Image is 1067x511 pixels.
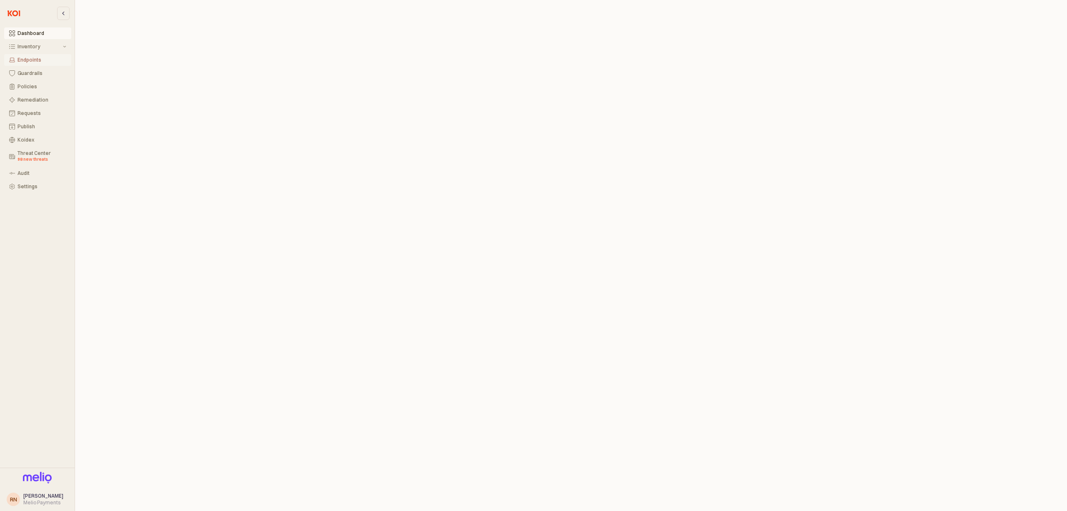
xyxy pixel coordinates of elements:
button: Threat Center [4,147,71,166]
button: Requests [4,107,71,119]
button: RN [7,493,20,506]
button: Settings [4,181,71,192]
div: Policies [18,84,66,90]
div: Publish [18,124,66,130]
div: RN [10,495,17,504]
button: Endpoints [4,54,71,66]
div: Remediation [18,97,66,103]
div: Melio Payments [23,499,63,506]
button: Guardrails [4,67,71,79]
button: Policies [4,81,71,92]
div: Guardrails [18,70,66,76]
button: Dashboard [4,27,71,39]
button: Audit [4,167,71,179]
div: Endpoints [18,57,66,63]
button: Remediation [4,94,71,106]
div: Threat Center [18,150,66,163]
div: Inventory [18,44,61,50]
div: Settings [18,184,66,189]
button: Koidex [4,134,71,146]
button: Publish [4,121,71,132]
div: Requests [18,110,66,116]
div: Dashboard [18,30,66,36]
button: Inventory [4,41,71,52]
span: [PERSON_NAME] [23,493,63,499]
div: 98 new threats [18,156,66,163]
div: Audit [18,170,66,176]
div: Koidex [18,137,66,143]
